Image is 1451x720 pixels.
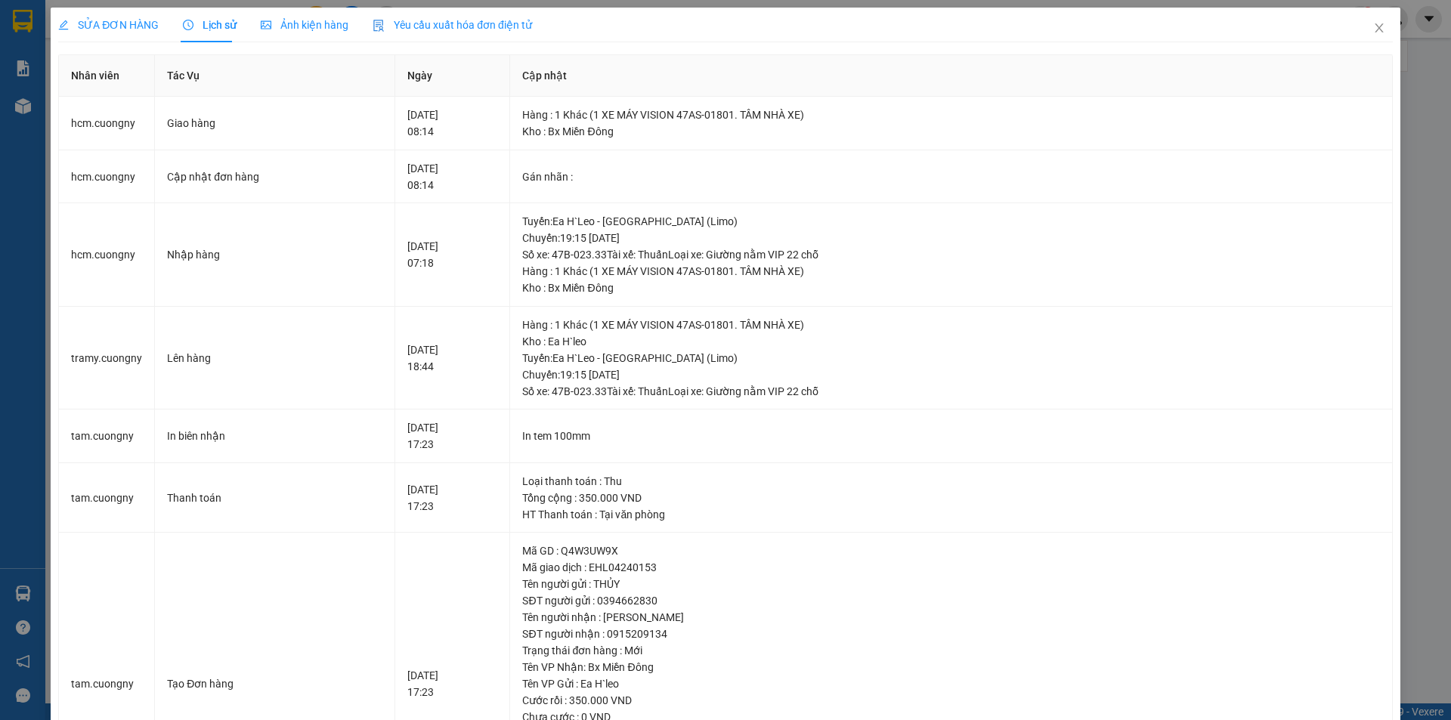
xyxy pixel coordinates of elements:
[522,350,1379,400] div: Tuyến : Ea H`Leo - [GEOGRAPHIC_DATA] (Limo) Chuyến: 19:15 [DATE] Số xe: 47B-023.33 Tài xế: Thuấn ...
[522,123,1379,140] div: Kho : Bx Miền Đông
[183,19,237,31] span: Lịch sử
[510,55,1392,97] th: Cập nhật
[167,168,382,185] div: Cập nhật đơn hàng
[522,675,1379,692] div: Tên VP Gửi : Ea H`leo
[59,203,155,307] td: hcm.cuongny
[522,168,1379,185] div: Gán nhãn :
[407,481,497,515] div: [DATE] 17:23
[261,19,348,31] span: Ảnh kiện hàng
[59,150,155,204] td: hcm.cuongny
[407,238,497,271] div: [DATE] 07:18
[522,317,1379,333] div: Hàng : 1 Khác (1 XE MÁY VISION 47AS-01801. TÂM NHÀ XE)
[395,55,510,97] th: Ngày
[373,19,532,31] span: Yêu cầu xuất hóa đơn điện tử
[522,642,1379,659] div: Trạng thái đơn hàng : Mới
[407,667,497,700] div: [DATE] 17:23
[261,20,271,30] span: picture
[522,692,1379,709] div: Cước rồi : 350.000 VND
[373,20,385,32] img: icon
[167,246,382,263] div: Nhập hàng
[183,20,193,30] span: clock-circle
[59,463,155,533] td: tam.cuongny
[59,97,155,150] td: hcm.cuongny
[1358,8,1400,50] button: Close
[522,213,1379,263] div: Tuyến : Ea H`Leo - [GEOGRAPHIC_DATA] (Limo) Chuyến: 19:15 [DATE] Số xe: 47B-023.33 Tài xế: Thuấn ...
[167,115,382,131] div: Giao hàng
[522,280,1379,296] div: Kho : Bx Miền Đông
[407,107,497,140] div: [DATE] 08:14
[167,675,382,692] div: Tạo Đơn hàng
[1373,22,1385,34] span: close
[522,506,1379,523] div: HT Thanh toán : Tại văn phòng
[59,307,155,410] td: tramy.cuongny
[59,55,155,97] th: Nhân viên
[522,592,1379,609] div: SĐT người gửi : 0394662830
[167,428,382,444] div: In biên nhận
[58,20,69,30] span: edit
[59,409,155,463] td: tam.cuongny
[167,350,382,366] div: Lên hàng
[522,107,1379,123] div: Hàng : 1 Khác (1 XE MÁY VISION 47AS-01801. TÂM NHÀ XE)
[58,19,159,31] span: SỬA ĐƠN HÀNG
[522,576,1379,592] div: Tên người gửi : THỦY
[522,626,1379,642] div: SĐT người nhận : 0915209134
[522,473,1379,490] div: Loại thanh toán : Thu
[522,659,1379,675] div: Tên VP Nhận: Bx Miền Đông
[522,559,1379,576] div: Mã giao dịch : EHL04240153
[407,341,497,375] div: [DATE] 18:44
[407,419,497,453] div: [DATE] 17:23
[522,428,1379,444] div: In tem 100mm
[522,609,1379,626] div: Tên người nhận : [PERSON_NAME]
[407,160,497,193] div: [DATE] 08:14
[522,263,1379,280] div: Hàng : 1 Khác (1 XE MÁY VISION 47AS-01801. TÂM NHÀ XE)
[167,490,382,506] div: Thanh toán
[522,542,1379,559] div: Mã GD : Q4W3UW9X
[522,490,1379,506] div: Tổng cộng : 350.000 VND
[522,333,1379,350] div: Kho : Ea H`leo
[155,55,395,97] th: Tác Vụ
